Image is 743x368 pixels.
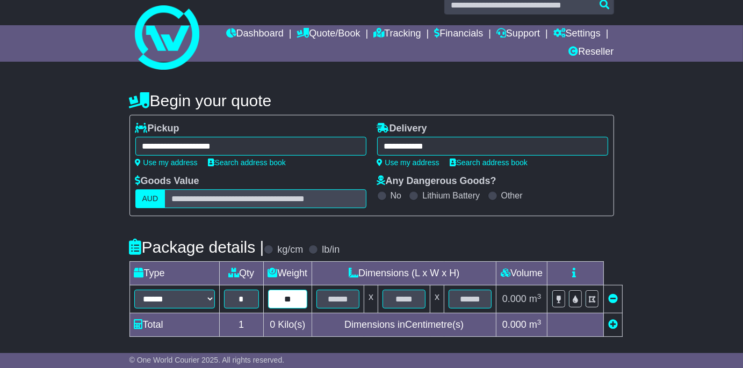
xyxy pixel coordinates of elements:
label: Delivery [377,123,427,135]
label: Any Dangerous Goods? [377,175,496,187]
td: Qty [219,262,263,285]
td: x [364,285,378,313]
td: Total [129,313,219,337]
a: Reseller [568,43,614,62]
span: © One World Courier 2025. All rights reserved. [129,356,285,364]
td: x [430,285,444,313]
span: 0 [270,319,275,330]
label: lb/in [322,244,340,256]
td: Type [129,262,219,285]
h4: Begin your quote [129,92,614,109]
a: Settings [553,25,601,43]
td: Kilo(s) [263,313,312,337]
a: Use my address [377,158,439,167]
span: 0.000 [502,293,526,304]
h4: Package details | [129,238,264,256]
a: Financials [434,25,483,43]
td: 1 [219,313,263,337]
label: Lithium Battery [422,190,480,201]
a: Search address book [208,158,286,167]
td: Volume [496,262,547,285]
td: Dimensions in Centimetre(s) [312,313,496,337]
label: Goods Value [135,175,199,187]
a: Tracking [373,25,421,43]
sup: 3 [537,292,542,300]
label: AUD [135,189,165,208]
span: m [529,293,542,304]
a: Use my address [135,158,198,167]
td: Weight [263,262,312,285]
a: Search address book [450,158,528,167]
sup: 3 [537,318,542,326]
a: Quote/Book [297,25,360,43]
label: Pickup [135,123,179,135]
a: Dashboard [226,25,284,43]
label: Other [501,190,523,201]
a: Support [496,25,540,43]
a: Add new item [608,319,618,330]
label: kg/cm [277,244,303,256]
span: m [529,319,542,330]
td: Dimensions (L x W x H) [312,262,496,285]
a: Remove this item [608,293,618,304]
span: 0.000 [502,319,526,330]
label: No [391,190,401,201]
